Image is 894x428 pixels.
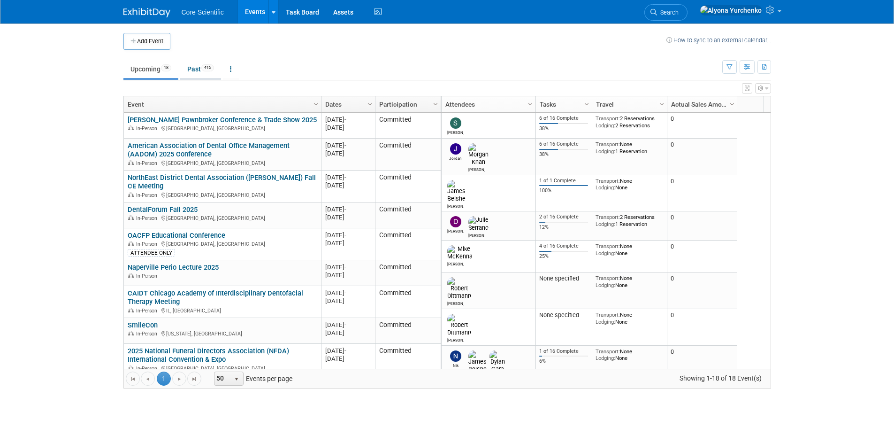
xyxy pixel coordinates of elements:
[667,211,737,241] td: 0
[136,192,160,198] span: In-Person
[141,372,155,386] a: Go to the previous page
[136,160,160,166] span: In-Person
[128,191,317,199] div: [GEOGRAPHIC_DATA], [GEOGRAPHIC_DATA]
[539,151,588,158] div: 38%
[667,309,737,346] td: 0
[379,96,435,112] a: Participation
[375,202,441,228] td: Committed
[375,318,441,344] td: Committed
[525,96,535,110] a: Column Settings
[596,214,620,220] span: Transport:
[214,372,230,385] span: 50
[644,4,688,21] a: Search
[450,117,461,129] img: Sam Robinson
[344,289,346,296] span: -
[136,273,160,279] span: In-Person
[468,216,489,231] img: Julie Serrano
[596,282,615,288] span: Lodging:
[596,250,615,257] span: Lodging:
[447,362,464,368] div: Nik Koelblinger
[325,96,369,112] a: Dates
[126,372,140,386] a: Go to the first page
[596,275,620,281] span: Transport:
[176,375,183,383] span: Go to the next page
[144,375,152,383] span: Go to the previous page
[596,141,620,148] span: Transport:
[325,347,371,355] div: [DATE]
[539,187,588,194] div: 100%
[658,101,665,108] span: Column Settings
[447,202,464,209] div: James Belshe
[666,37,771,44] a: How to sync to an external calendar...
[450,216,461,227] img: Dan Boro
[128,192,134,197] img: In-Person Event
[447,277,471,300] img: Robert Dittmann
[325,213,371,221] div: [DATE]
[172,372,186,386] a: Go to the next page
[325,181,371,189] div: [DATE]
[596,122,615,129] span: Lodging:
[447,300,464,306] div: Robert Dittmann
[727,96,737,110] a: Column Settings
[128,214,317,222] div: [GEOGRAPHIC_DATA], [GEOGRAPHIC_DATA]
[445,96,529,112] a: Attendees
[539,224,588,231] div: 12%
[667,113,737,139] td: 0
[325,239,371,247] div: [DATE]
[128,96,315,112] a: Event
[667,175,737,212] td: 0
[667,241,737,272] td: 0
[128,125,134,130] img: In-Person Event
[375,260,441,286] td: Committed
[128,347,289,364] a: 2025 National Funeral Directors Association (NFDA) International Convention & Expo
[123,60,178,78] a: Upcoming18
[344,321,346,328] span: -
[344,174,346,181] span: -
[128,141,290,159] a: American Association of Dental Office Management (AADOM) 2025 Conference
[447,314,471,336] img: Robert Dittmann
[432,101,439,108] span: Column Settings
[128,364,317,372] div: [GEOGRAPHIC_DATA], [GEOGRAPHIC_DATA]
[596,214,663,227] div: 2 Reservations 1 Reservation
[375,171,441,202] td: Committed
[539,141,588,148] div: 6 of 16 Complete
[311,96,321,110] a: Column Settings
[325,205,371,213] div: [DATE]
[468,143,489,166] img: Morgan Khan
[128,289,303,306] a: CAIDT Chicago Academy of Interdisciplinary Dentofacial Therapy Meeting
[527,101,534,108] span: Column Settings
[539,348,588,355] div: 1 of 16 Complete
[344,206,346,213] span: -
[596,96,661,112] a: Travel
[180,60,221,78] a: Past415
[325,297,371,305] div: [DATE]
[540,96,586,112] a: Tasks
[450,350,461,362] img: Nik Koelblinger
[539,214,588,220] div: 2 of 16 Complete
[539,253,588,260] div: 25%
[596,355,615,361] span: Lodging:
[581,96,592,110] a: Column Settings
[365,96,375,110] a: Column Settings
[489,350,506,373] img: Dylan Gara
[325,173,371,181] div: [DATE]
[375,286,441,318] td: Committed
[596,311,620,318] span: Transport:
[325,124,371,132] div: [DATE]
[596,115,620,122] span: Transport:
[136,331,160,337] span: In-Person
[468,232,485,238] div: Julie Serrano
[128,366,134,370] img: In-Person Event
[312,101,320,108] span: Column Settings
[667,346,737,382] td: 0
[202,372,302,386] span: Events per page
[128,263,219,272] a: Naperville Perio Lecture 2025
[667,139,737,175] td: 0
[128,306,317,314] div: IL, [GEOGRAPHIC_DATA]
[596,115,663,129] div: 2 Reservations 2 Reservations
[325,321,371,329] div: [DATE]
[128,321,158,329] a: SmileCon
[187,372,201,386] a: Go to the last page
[128,241,134,246] img: In-Person Event
[128,159,317,167] div: [GEOGRAPHIC_DATA], [GEOGRAPHIC_DATA]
